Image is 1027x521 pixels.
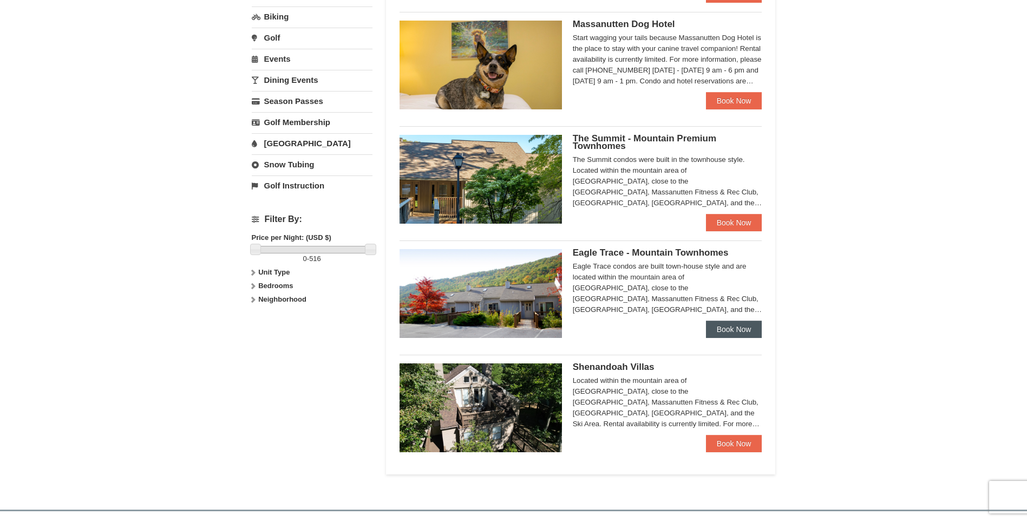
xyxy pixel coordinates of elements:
img: 19218983-1-9b289e55.jpg [400,249,562,338]
strong: Bedrooms [258,282,293,290]
span: Eagle Trace - Mountain Townhomes [573,248,729,258]
a: Golf Membership [252,112,372,132]
div: Located within the mountain area of [GEOGRAPHIC_DATA], close to the [GEOGRAPHIC_DATA], Massanutte... [573,375,762,429]
div: Eagle Trace condos are built town-house style and are located within the mountain area of [GEOGRA... [573,261,762,315]
a: Season Passes [252,91,372,111]
a: Golf Instruction [252,175,372,196]
a: Dining Events [252,70,372,90]
a: Book Now [706,214,762,231]
span: 0 [303,255,307,263]
a: Book Now [706,92,762,109]
a: Golf [252,28,372,48]
span: Shenandoah Villas [573,362,655,372]
a: Book Now [706,321,762,338]
h4: Filter By: [252,214,372,224]
a: Events [252,49,372,69]
a: Book Now [706,435,762,452]
strong: Price per Night: (USD $) [252,233,331,242]
div: The Summit condos were built in the townhouse style. Located within the mountain area of [GEOGRAP... [573,154,762,209]
img: 27428181-5-81c892a3.jpg [400,21,562,109]
span: 516 [309,255,321,263]
strong: Neighborhood [258,295,306,303]
img: 19219034-1-0eee7e00.jpg [400,135,562,224]
span: The Summit - Mountain Premium Townhomes [573,133,716,151]
strong: Unit Type [258,268,290,276]
a: [GEOGRAPHIC_DATA] [252,133,372,153]
span: Massanutten Dog Hotel [573,19,675,29]
a: Biking [252,6,372,27]
label: - [252,253,372,264]
img: 19219019-2-e70bf45f.jpg [400,363,562,452]
div: Start wagging your tails because Massanutten Dog Hotel is the place to stay with your canine trav... [573,32,762,87]
a: Snow Tubing [252,154,372,174]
